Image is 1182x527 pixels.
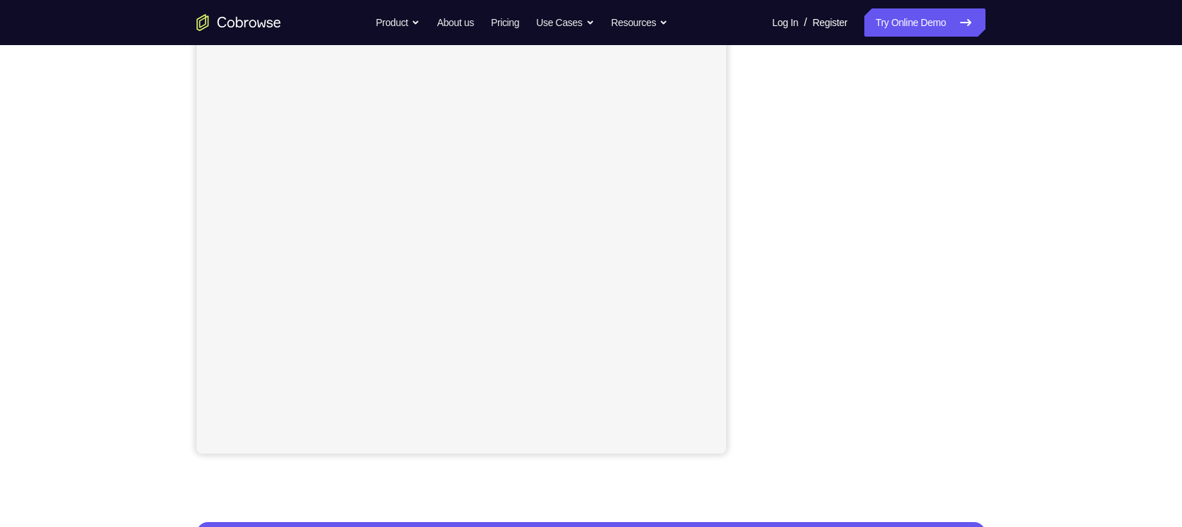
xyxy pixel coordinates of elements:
a: Pricing [491,8,519,37]
span: / [804,14,807,31]
button: Resources [611,8,668,37]
button: Product [376,8,421,37]
a: Register [813,8,847,37]
a: Try Online Demo [864,8,985,37]
a: Go to the home page [197,14,281,31]
button: Use Cases [536,8,594,37]
a: About us [437,8,473,37]
a: Log In [772,8,798,37]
